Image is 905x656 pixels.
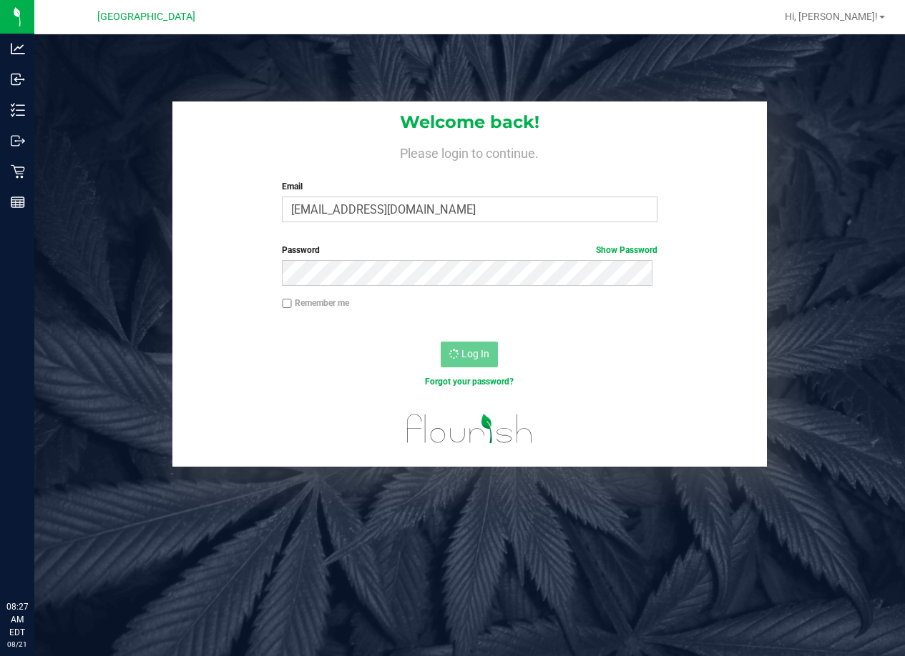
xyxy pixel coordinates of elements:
label: Remember me [282,297,349,309]
p: 08/21 [6,639,28,650]
h4: Please login to continue. [172,143,767,160]
p: 08:27 AM EDT [6,600,28,639]
label: Email [282,180,657,193]
span: Password [282,245,320,255]
span: Log In [461,348,489,359]
inline-svg: Inbound [11,72,25,86]
input: Remember me [282,299,292,309]
inline-svg: Reports [11,195,25,209]
inline-svg: Outbound [11,134,25,148]
span: Hi, [PERSON_NAME]! [785,11,878,22]
h1: Welcome back! [172,113,767,131]
a: Forgot your password? [425,377,514,387]
inline-svg: Retail [11,164,25,179]
inline-svg: Inventory [11,103,25,117]
a: Show Password [596,245,657,255]
span: [GEOGRAPHIC_DATA] [97,11,195,23]
button: Log In [441,342,498,367]
inline-svg: Analytics [11,41,25,56]
img: flourish_logo.svg [396,403,544,454]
